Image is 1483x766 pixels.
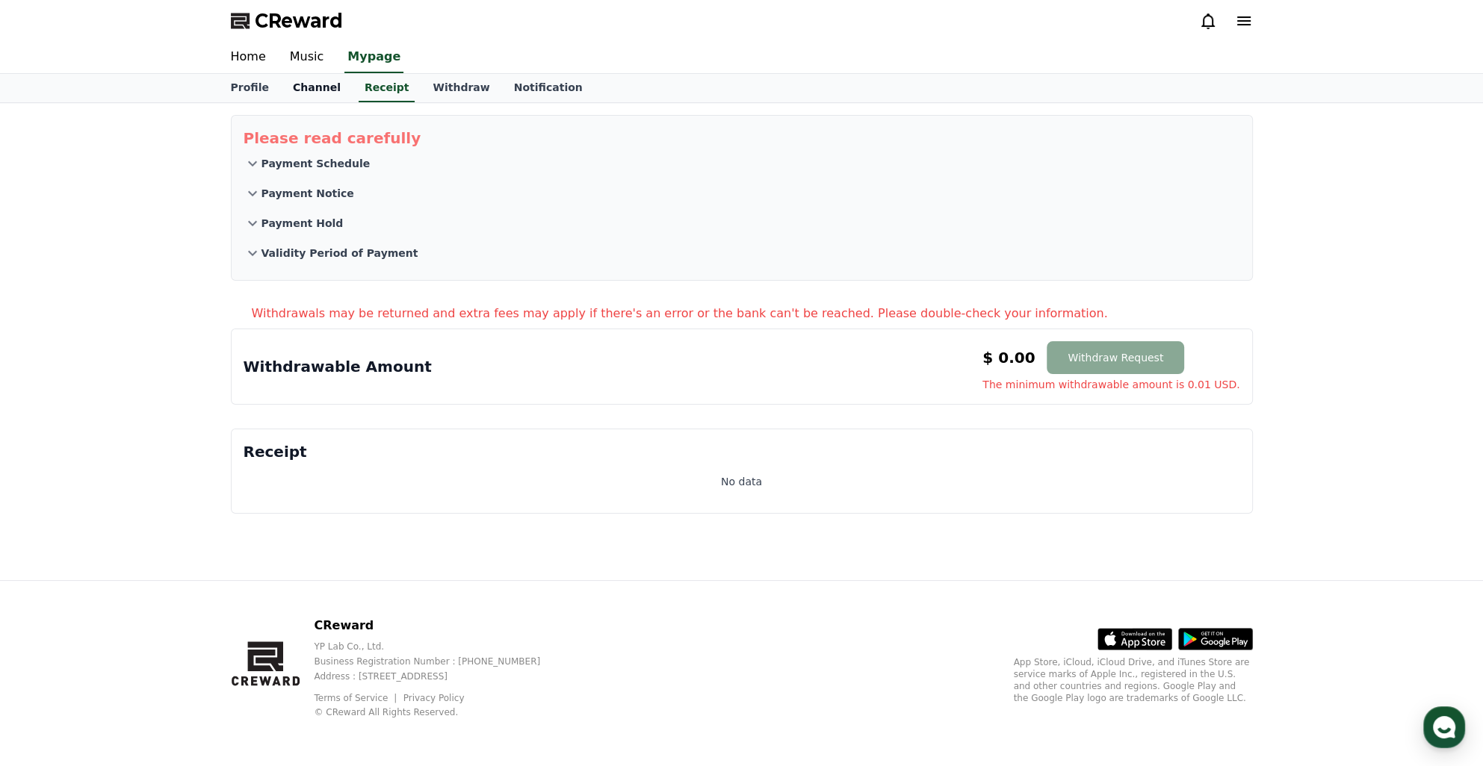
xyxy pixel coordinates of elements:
[1047,341,1184,374] button: Withdraw Request
[244,128,1240,149] p: Please read carefully
[344,42,403,73] a: Mypage
[314,670,564,682] p: Address : [STREET_ADDRESS]
[721,474,762,489] p: No data
[278,42,336,73] a: Music
[244,441,1240,462] p: Receipt
[231,9,343,33] a: CReward
[314,641,564,653] p: YP Lab Co., Ltd.
[359,74,415,102] a: Receipt
[244,149,1240,178] button: Payment Schedule
[193,473,287,511] a: Settings
[244,238,1240,268] button: Validity Period of Payment
[261,186,354,201] p: Payment Notice
[244,178,1240,208] button: Payment Notice
[261,156,371,171] p: Payment Schedule
[421,74,501,102] a: Withdraw
[38,496,64,508] span: Home
[252,305,1253,323] p: Withdrawals may be returned and extra fees may apply if there's an error or the bank can't be rea...
[281,74,353,102] a: Channel
[261,216,344,231] p: Payment Hold
[1014,656,1253,704] p: App Store, iCloud, iCloud Drive, and iTunes Store are service marks of Apple Inc., registered in ...
[99,473,193,511] a: Messages
[502,74,595,102] a: Notification
[314,706,564,718] p: © CReward All Rights Reserved.
[221,496,258,508] span: Settings
[261,246,418,261] p: Validity Period of Payment
[244,356,432,377] p: Withdrawable Amount
[124,496,168,508] span: Messages
[219,74,281,102] a: Profile
[982,347,1035,368] p: $ 0.00
[314,693,399,703] a: Terms of Service
[255,9,343,33] span: CReward
[4,473,99,511] a: Home
[219,42,278,73] a: Home
[314,656,564,667] p: Business Registration Number : [PHONE_NUMBER]
[244,208,1240,238] button: Payment Hold
[314,617,564,635] p: CReward
[982,377,1239,392] span: The minimum withdrawable amount is 0.01 USD.
[403,693,465,703] a: Privacy Policy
